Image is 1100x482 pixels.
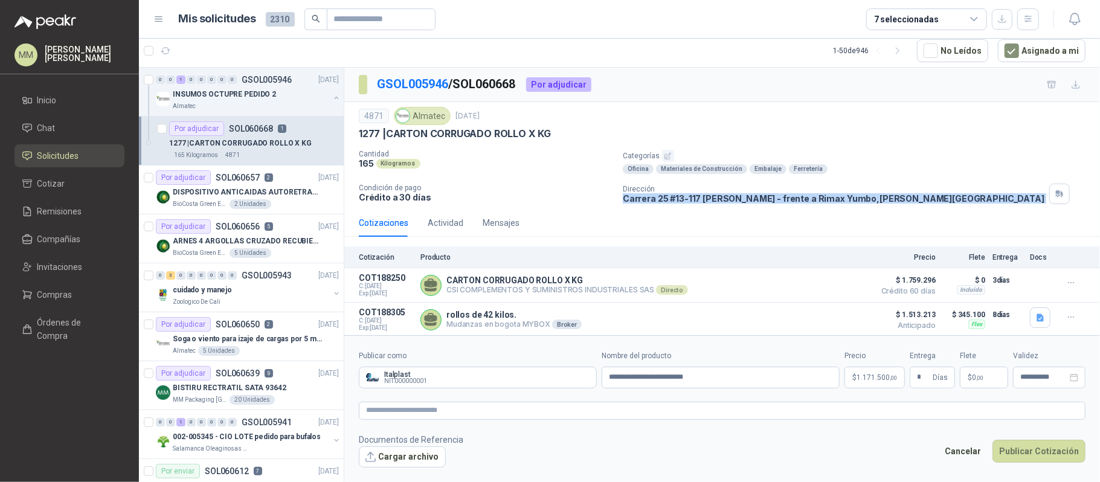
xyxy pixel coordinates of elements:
[207,76,216,84] div: 0
[359,290,413,297] span: Exp: [DATE]
[14,172,124,195] a: Cotizar
[228,418,237,426] div: 0
[359,324,413,332] span: Exp: [DATE]
[156,418,165,426] div: 0
[14,117,124,140] a: Chat
[173,444,249,454] p: Salamanca Oleaginosas SAS
[910,350,955,362] label: Entrega
[216,173,260,182] p: SOL060657
[957,285,985,295] div: Incluido
[960,350,1008,362] label: Flete
[156,271,165,280] div: 0
[173,199,227,209] p: BioCosta Green Energy S.A.S
[216,369,260,378] p: SOL060639
[242,76,292,84] p: GSOL005946
[139,214,344,263] a: Por adjudicarSOL0606565[DATE] Company LogoARNES 4 ARGOLLAS CRUZADO RECUBIERTO PVCBioCosta Green E...
[552,320,582,329] div: Broker
[14,228,124,251] a: Compañías
[266,12,295,27] span: 2310
[359,109,389,123] div: 4871
[312,14,320,23] span: search
[217,271,227,280] div: 0
[187,418,196,426] div: 0
[229,124,273,133] p: SOL060668
[169,138,312,149] p: 1277 | CARTON CORRUGADO ROLLO X KG
[217,76,227,84] div: 0
[205,467,249,475] p: SOL060612
[156,190,170,204] img: Company Logo
[656,285,688,295] div: Directo
[37,233,81,246] span: Compañías
[318,221,339,233] p: [DATE]
[187,76,196,84] div: 0
[166,418,175,426] div: 0
[228,76,237,84] div: 0
[156,366,211,381] div: Por adjudicar
[420,253,868,262] p: Producto
[166,271,175,280] div: 3
[623,193,1044,204] p: Carrera 25 #13-117 [PERSON_NAME] - frente a Rimax Yumbo , [PERSON_NAME][GEOGRAPHIC_DATA]
[917,39,988,62] button: No Leídos
[173,346,196,356] p: Almatec
[943,253,985,262] p: Flete
[844,350,905,362] label: Precio
[875,322,936,329] span: Anticipado
[156,76,165,84] div: 0
[968,320,985,329] div: Flex
[933,367,948,388] span: Días
[14,14,76,29] img: Logo peakr
[156,92,170,106] img: Company Logo
[14,311,124,347] a: Órdenes de Compra
[139,361,344,410] a: Por adjudicarSOL0606399[DATE] Company LogoBISTIRU RECTRATIL SATA 93642MM Packaging [GEOGRAPHIC_DA...
[242,418,292,426] p: GSOL005941
[173,284,232,296] p: cuidado y manejo
[359,150,613,158] p: Cantidad
[198,346,240,356] div: 5 Unidades
[992,307,1023,322] p: 8 días
[156,288,170,302] img: Company Logo
[254,467,262,475] p: 7
[173,187,323,198] p: DISPOSITIVO ANTICAIDAS AUTORETRACTIL
[318,319,339,330] p: [DATE]
[173,382,286,394] p: BISTIRU RECTRATIL SATA 93642
[359,192,613,202] p: Crédito a 30 días
[943,273,985,288] p: $ 0
[359,127,551,140] p: 1277 | CARTON CORRUGADO ROLLO X KG
[960,367,1008,388] p: $ 0,00
[228,271,237,280] div: 0
[844,367,905,388] p: $1.171.500,00
[216,320,260,329] p: SOL060650
[156,170,211,185] div: Por adjudicar
[972,374,983,381] span: 0
[173,333,323,345] p: Soga o viento para izaje de cargas por 5 metros
[173,101,196,111] p: Almatec
[455,111,480,122] p: [DATE]
[318,466,339,477] p: [DATE]
[968,374,972,381] span: $
[156,434,170,449] img: Company Logo
[156,317,211,332] div: Por adjudicar
[976,374,983,381] span: ,00
[197,271,206,280] div: 0
[359,216,408,230] div: Cotizaciones
[1013,350,1086,362] label: Validez
[37,177,65,190] span: Cotizar
[14,200,124,223] a: Remisiones
[173,395,227,405] p: MM Packaging [GEOGRAPHIC_DATA]
[156,219,211,234] div: Por adjudicar
[230,395,275,405] div: 20 Unidades
[230,248,271,258] div: 5 Unidades
[992,440,1086,463] button: Publicar Cotización
[526,77,591,92] div: Por adjudicar
[173,248,227,258] p: BioCosta Green Energy S.A.S
[998,39,1086,62] button: Asignado a mi
[176,76,185,84] div: 1
[359,317,413,324] span: C: [DATE]
[14,43,37,66] div: MM
[359,184,613,192] p: Condición de pago
[37,94,57,107] span: Inicio
[377,77,448,91] a: GSOL005946
[318,417,339,428] p: [DATE]
[359,253,413,262] p: Cotización
[359,158,374,169] p: 165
